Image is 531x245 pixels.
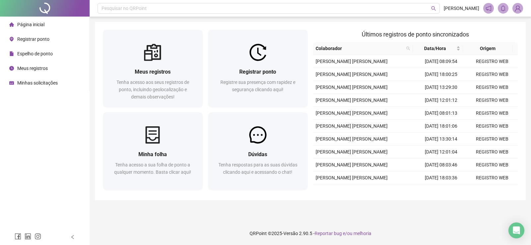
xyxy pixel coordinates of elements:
td: [DATE] 08:03:46 [416,158,467,171]
span: Versão [283,231,298,236]
span: left [70,235,75,239]
td: [DATE] 08:01:13 [416,107,467,120]
div: Open Intercom Messenger [508,222,524,238]
span: [PERSON_NAME] [PERSON_NAME] [316,110,388,116]
td: REGISTRO WEB [467,81,518,94]
span: [PERSON_NAME] [444,5,479,12]
span: notification [486,5,492,11]
span: [PERSON_NAME] [PERSON_NAME] [316,123,388,129]
td: REGISTRO WEB [467,107,518,120]
td: [DATE] 08:09:54 [416,55,467,68]
td: REGISTRO WEB [467,158,518,171]
span: search [405,43,412,53]
span: [PERSON_NAME] [PERSON_NAME] [316,72,388,77]
span: [PERSON_NAME] [PERSON_NAME] [316,162,388,167]
span: schedule [9,81,14,85]
span: Colaborador [316,45,404,52]
td: REGISTRO WEB [467,146,518,158]
td: [DATE] 18:03:36 [416,171,467,184]
a: Registrar pontoRegistre sua presença com rapidez e segurança clicando aqui! [208,30,308,107]
footer: QRPoint © 2025 - 2.90.5 - [90,222,531,245]
span: Tenha acesso aos seus registros de ponto, incluindo geolocalização e demais observações! [116,80,189,99]
span: [PERSON_NAME] [PERSON_NAME] [316,85,388,90]
span: [PERSON_NAME] [PERSON_NAME] [316,97,388,103]
span: Meus registros [135,69,171,75]
span: Registrar ponto [239,69,276,75]
span: file [9,51,14,56]
a: Minha folhaTenha acesso a sua folha de ponto a qualquer momento. Basta clicar aqui! [103,112,203,190]
td: REGISTRO WEB [467,133,518,146]
td: [DATE] 18:01:06 [416,120,467,133]
span: Espelho de ponto [17,51,53,56]
span: Tenha respostas para as suas dúvidas clicando aqui e acessando o chat! [218,162,297,175]
td: [DATE] 18:00:25 [416,68,467,81]
span: linkedin [25,233,31,240]
a: DúvidasTenha respostas para as suas dúvidas clicando aqui e acessando o chat! [208,112,308,190]
span: home [9,22,14,27]
span: Tenha acesso a sua folha de ponto a qualquer momento. Basta clicar aqui! [114,162,191,175]
span: instagram [35,233,41,240]
span: [PERSON_NAME] [PERSON_NAME] [316,59,388,64]
td: [DATE] 13:29:30 [416,81,467,94]
span: Reportar bug e/ou melhoria [315,231,371,236]
td: REGISTRO WEB [467,55,518,68]
img: 89833 [513,3,523,13]
span: Minha folha [138,151,167,157]
span: environment [9,37,14,41]
span: clock-circle [9,66,14,71]
td: REGISTRO WEB [467,94,518,107]
span: search [406,46,410,50]
span: search [431,6,436,11]
td: [DATE] 13:25:53 [416,184,467,197]
span: Registre sua presença com rapidez e segurança clicando aqui! [220,80,295,92]
td: REGISTRO WEB [467,171,518,184]
span: Últimos registros de ponto sincronizados [362,31,469,38]
span: [PERSON_NAME] [PERSON_NAME] [316,149,388,154]
span: facebook [15,233,21,240]
td: REGISTRO WEB [467,68,518,81]
a: Meus registrosTenha acesso aos seus registros de ponto, incluindo geolocalização e demais observa... [103,30,203,107]
td: [DATE] 13:30:14 [416,133,467,146]
th: Origem [463,42,513,55]
span: Página inicial [17,22,44,27]
span: Data/Hora [416,45,455,52]
span: bell [500,5,506,11]
td: [DATE] 12:01:12 [416,94,467,107]
span: Dúvidas [248,151,267,157]
span: Registrar ponto [17,36,49,42]
span: [PERSON_NAME] [PERSON_NAME] [316,175,388,180]
span: Minhas solicitações [17,80,58,86]
td: [DATE] 12:01:04 [416,146,467,158]
td: REGISTRO WEB [467,184,518,197]
th: Data/Hora [413,42,463,55]
span: Meus registros [17,66,48,71]
span: [PERSON_NAME] [PERSON_NAME] [316,136,388,142]
td: REGISTRO WEB [467,120,518,133]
